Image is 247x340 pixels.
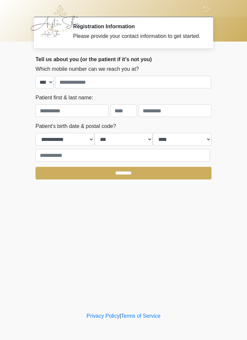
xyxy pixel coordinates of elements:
[87,313,120,319] a: Privacy Policy
[120,313,121,319] a: |
[29,5,88,32] img: Austin Skin & Wellness Logo
[36,56,211,62] h2: Tell us about you (or the patient if it's not you)
[36,65,139,73] label: Which mobile number can we reach you at?
[36,94,93,102] label: Patient first & last name:
[121,313,160,319] a: Terms of Service
[36,122,116,130] label: Patient's birth date & postal code?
